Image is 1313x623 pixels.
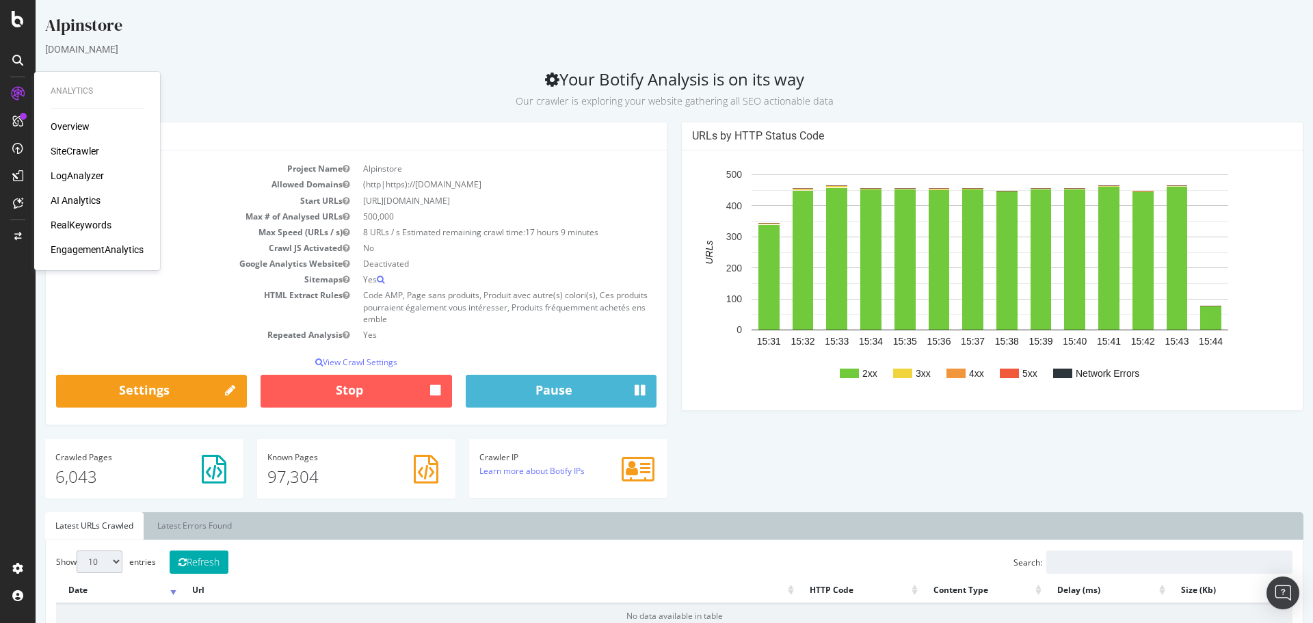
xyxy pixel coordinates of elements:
[21,193,321,209] td: Start URLs
[691,293,707,304] text: 100
[51,169,104,183] a: LogAnalyzer
[827,368,842,379] text: 2xx
[21,129,621,143] h4: Analysis Settings
[1040,368,1104,379] text: Network Errors
[20,453,198,462] h4: Pages Crawled
[668,241,679,265] text: URLs
[1266,576,1299,609] div: Open Intercom Messenger
[1011,551,1257,574] input: Search:
[691,170,707,181] text: 500
[691,231,707,242] text: 300
[1096,336,1119,347] text: 15:42
[823,336,847,347] text: 15:34
[933,368,949,379] text: 4xx
[321,176,621,192] td: (http|https)://[DOMAIN_NAME]
[21,287,321,326] td: HTML Extract Rules
[21,327,321,343] td: Repeated Analysis
[134,551,193,574] button: Refresh
[20,465,198,488] p: 6,043
[701,325,706,336] text: 0
[656,129,1257,143] h4: URLs by HTTP Status Code
[21,256,321,271] td: Google Analytics Website
[10,70,1268,108] h2: Your Botify Analysis is on its way
[21,161,321,176] td: Project Name
[886,577,1009,604] th: Content Type: activate to sort column ascending
[321,271,621,287] td: Yes
[987,368,1002,379] text: 5xx
[994,336,1018,347] text: 15:39
[21,209,321,224] td: Max # of Analysed URLs
[10,14,1268,42] div: Alpinstore
[51,85,144,97] div: Analytics
[321,193,621,209] td: [URL][DOMAIN_NAME]
[232,453,410,462] h4: Pages Known
[321,327,621,343] td: Yes
[232,465,410,488] p: 97,304
[444,453,622,462] h4: Crawler IP
[51,218,111,232] a: RealKeywords
[21,551,120,573] label: Show entries
[789,336,813,347] text: 15:33
[925,336,949,347] text: 15:37
[51,120,90,133] a: Overview
[10,42,1268,56] div: [DOMAIN_NAME]
[1009,577,1133,604] th: Delay (ms): activate to sort column ascending
[321,224,621,240] td: 8 URLs / s Estimated remaining crawl time:
[51,144,99,158] a: SiteCrawler
[21,240,321,256] td: Crawl JS Activated
[111,512,207,540] a: Latest Errors Found
[321,287,621,326] td: Code AMP, Page sans produits, Produit avec autre(s) colori(s), Ces produits pourraient également ...
[21,577,144,604] th: Date: activate to sort column ascending
[10,512,108,540] a: Latest URLs Crawled
[21,224,321,240] td: Max Speed (URLs / s)
[430,375,621,408] button: Pause
[978,551,1257,574] label: Search:
[858,336,881,347] text: 15:35
[1129,336,1153,347] text: 15:43
[51,243,144,256] a: EngagementAnalytics
[756,336,780,347] text: 15:32
[144,577,761,604] th: Url: activate to sort column ascending
[225,375,416,408] button: Stop
[21,271,321,287] td: Sitemaps
[21,375,211,408] a: Settings
[51,194,101,207] a: AI Analytics
[321,256,621,271] td: Deactivated
[762,577,886,604] th: HTTP Code: activate to sort column ascending
[1061,336,1085,347] text: 15:41
[691,263,707,274] text: 200
[321,209,621,224] td: 500,000
[959,336,983,347] text: 15:38
[691,200,707,211] text: 400
[41,551,87,573] select: Showentries
[490,226,563,238] span: 17 hours 9 minutes
[21,176,321,192] td: Allowed Domains
[721,336,745,347] text: 15:31
[21,356,621,368] p: View Crawl Settings
[656,161,1252,400] svg: A chart.
[321,240,621,256] td: No
[1133,577,1257,604] th: Size (Kb): activate to sort column ascending
[880,368,895,379] text: 3xx
[480,94,798,107] small: Our crawler is exploring your website gathering all SEO actionable data
[321,161,621,176] td: Alpinstore
[891,336,915,347] text: 15:36
[1027,336,1051,347] text: 15:40
[1163,336,1187,347] text: 15:44
[444,465,549,477] a: Learn more about Botify IPs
